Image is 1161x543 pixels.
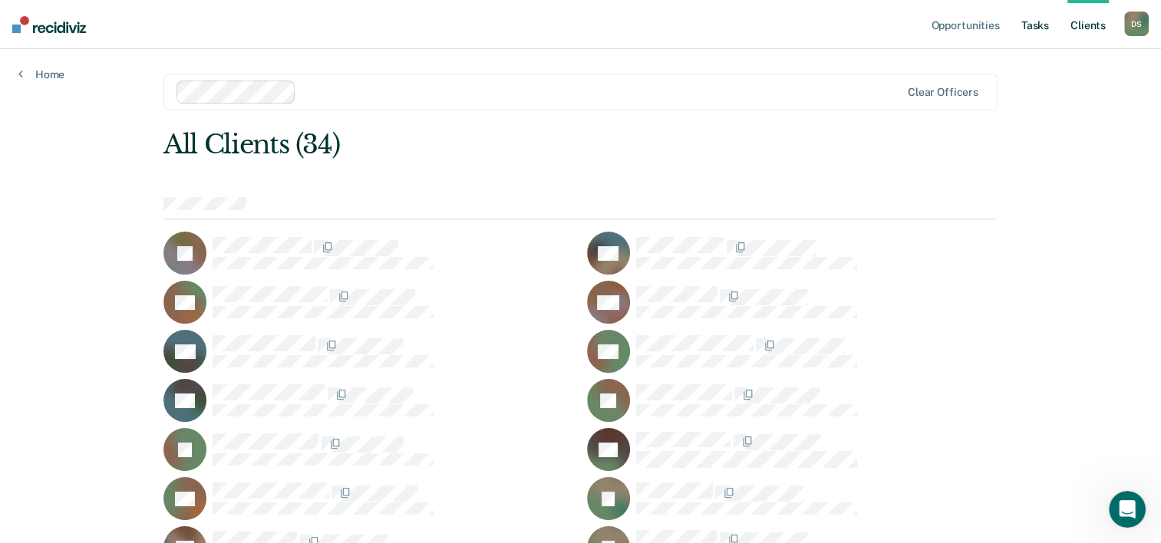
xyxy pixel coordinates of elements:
[908,86,978,99] div: Clear officers
[1124,12,1149,36] button: DS
[1124,12,1149,36] div: D S
[18,67,64,81] a: Home
[1109,491,1146,528] iframe: Intercom live chat
[12,16,86,33] img: Recidiviz
[163,129,830,160] div: All Clients (34)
